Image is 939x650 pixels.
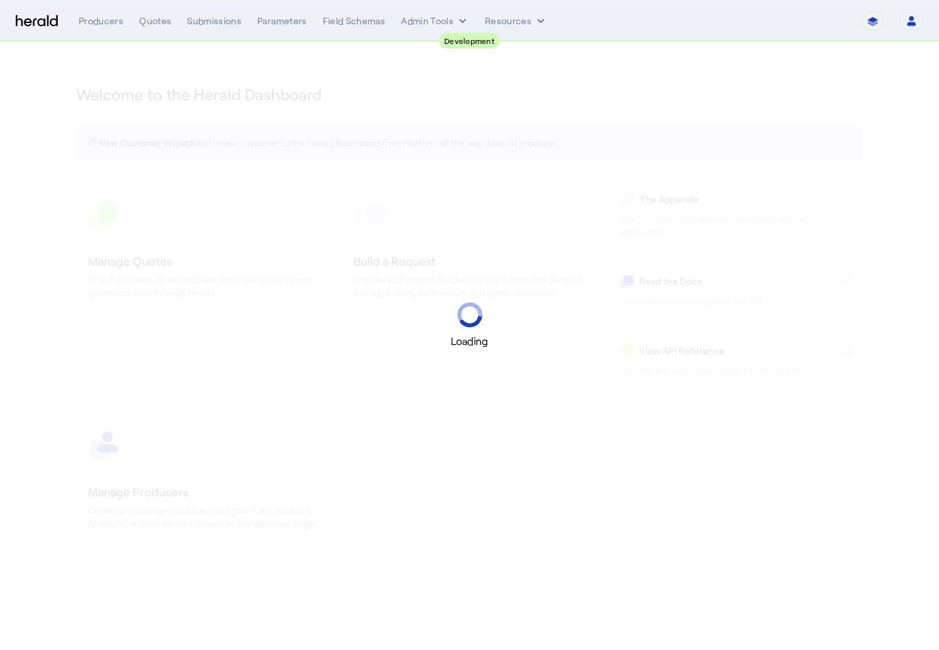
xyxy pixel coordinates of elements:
[139,14,171,28] div: Quotes
[16,15,58,28] img: Herald Logo
[257,14,307,28] div: Parameters
[439,33,500,49] div: Development
[323,14,386,28] div: Field Schemas
[187,14,241,28] div: Submissions
[79,14,123,28] div: Producers
[485,14,547,28] button: Resources dropdown menu
[401,14,469,28] button: internal dropdown menu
